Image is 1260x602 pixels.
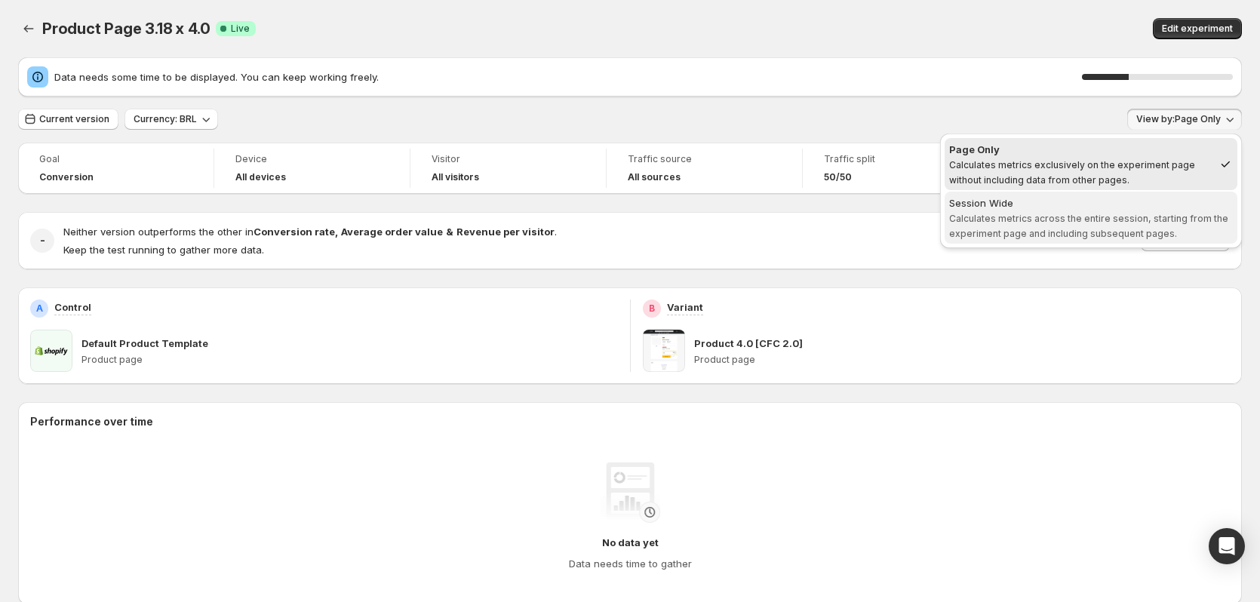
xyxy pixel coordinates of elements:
[63,244,264,256] span: Keep the test running to gather more data.
[694,354,1231,366] p: Product page
[432,171,479,183] h4: All visitors
[63,226,557,238] span: Neither version outperforms the other in .
[628,153,781,165] span: Traffic source
[569,556,692,571] h4: Data needs time to gather
[1153,18,1242,39] button: Edit experiment
[81,336,208,351] p: Default Product Template
[432,152,585,185] a: VisitorAll visitors
[341,226,443,238] strong: Average order value
[39,113,109,125] span: Current version
[1127,109,1242,130] button: View by:Page Only
[235,171,286,183] h4: All devices
[649,303,655,315] h2: B
[254,226,335,238] strong: Conversion rate
[1162,23,1233,35] span: Edit experiment
[124,109,218,130] button: Currency: BRL
[235,152,389,185] a: DeviceAll devices
[81,354,618,366] p: Product page
[694,336,803,351] p: Product 4.0 [CFC 2.0]
[30,414,1230,429] h2: Performance over time
[643,330,685,372] img: Product 4.0 [CFC 2.0]
[1209,528,1245,564] div: Open Intercom Messenger
[456,226,555,238] strong: Revenue per visitor
[30,330,72,372] img: Default Product Template
[824,152,977,185] a: Traffic split50/50
[40,233,45,248] h2: -
[628,171,681,183] h4: All sources
[432,153,585,165] span: Visitor
[231,23,250,35] span: Live
[824,153,977,165] span: Traffic split
[36,303,43,315] h2: A
[446,226,453,238] strong: &
[335,226,338,238] strong: ,
[667,299,703,315] p: Variant
[949,142,1213,157] div: Page Only
[134,113,197,125] span: Currency: BRL
[54,299,91,315] p: Control
[18,18,39,39] button: Back
[600,462,660,523] img: No data yet
[628,152,781,185] a: Traffic sourceAll sources
[39,171,94,183] span: Conversion
[824,171,852,183] span: 50/50
[39,152,192,185] a: GoalConversion
[1136,113,1221,125] span: View by: Page Only
[39,153,192,165] span: Goal
[602,535,659,550] h4: No data yet
[949,195,1233,210] div: Session Wide
[42,20,210,38] span: Product Page 3.18 x 4.0
[18,109,118,130] button: Current version
[949,159,1195,186] span: Calculates metrics exclusively on the experiment page without including data from other pages.
[949,213,1228,239] span: Calculates metrics across the entire session, starting from the experiment page and including sub...
[54,69,1082,84] span: Data needs some time to be displayed. You can keep working freely.
[235,153,389,165] span: Device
